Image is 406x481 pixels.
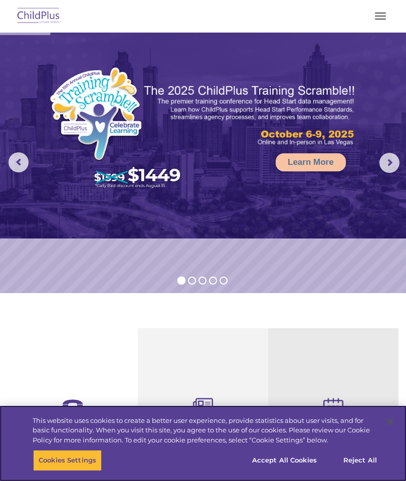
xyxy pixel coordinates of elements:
a: Learn More [276,153,346,171]
img: ChildPlus by Procare Solutions [15,5,62,28]
button: Close [379,411,401,433]
button: Accept All Cookies [247,450,322,471]
div: This website uses cookies to create a better user experience, provide statistics about user visit... [33,416,378,445]
button: Reject All [329,450,391,471]
button: Cookies Settings [33,450,102,471]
